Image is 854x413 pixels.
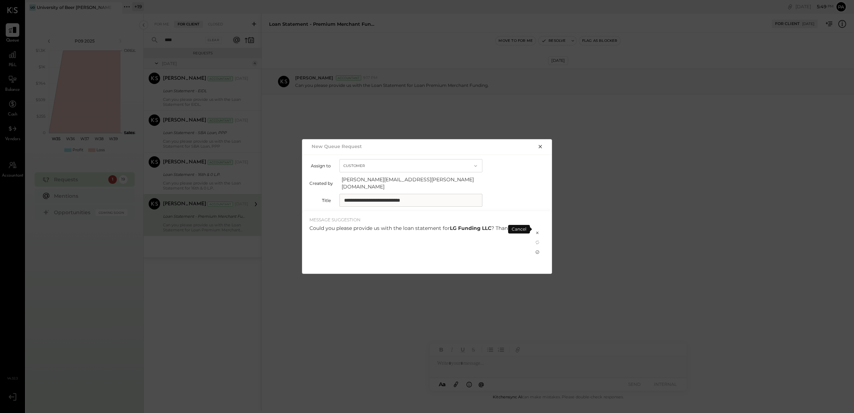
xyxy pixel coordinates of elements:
div: MESSAGE SUGGESTION [309,217,526,223]
div: Cancel [508,225,530,233]
div: Could you please provide us with the loan statement for ? Thank you. [309,225,526,232]
button: Customer [339,159,482,172]
label: Created by [309,181,333,186]
label: Title [309,198,331,203]
span: [PERSON_NAME][EMAIL_ADDRESS][PERSON_NAME][DOMAIN_NAME] [342,176,485,190]
label: Assign to [309,163,331,168]
strong: LG Funding LLC [450,225,491,231]
h2: New Queue Request [312,143,362,149]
